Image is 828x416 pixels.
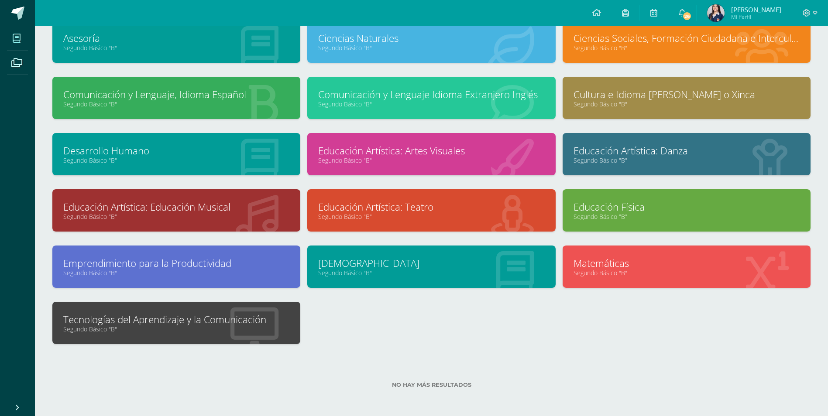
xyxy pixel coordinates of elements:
a: Segundo Básico "B" [574,156,800,164]
a: Ciencias Sociales, Formación Ciudadana e Interculturalidad [574,31,800,45]
a: Segundo Básico "B" [63,269,289,277]
a: [DEMOGRAPHIC_DATA] [318,256,544,270]
a: Desarrollo Humano [63,144,289,157]
a: Asesoría [63,31,289,45]
a: Cultura e Idioma [PERSON_NAME] o Xinca [574,88,800,101]
a: Segundo Básico "B" [318,212,544,221]
span: Mi Perfil [731,13,781,20]
a: Segundo Básico "B" [574,100,800,108]
a: Segundo Básico "B" [318,44,544,52]
a: Matemáticas [574,256,800,270]
a: Educación Artística: Danza [574,144,800,157]
a: Educación Física [574,200,800,214]
a: Segundo Básico "B" [574,44,800,52]
a: Comunicación y Lenguaje Idioma Extranjero Inglés [318,88,544,101]
img: 4a77e86a057a835a8c5830140d6f3b68.png [707,4,725,22]
a: Segundo Básico "B" [63,212,289,221]
a: Educación Artística: Educación Musical [63,200,289,214]
span: 26 [682,11,692,21]
label: No hay más resultados [52,382,811,388]
a: Segundo Básico "B" [574,269,800,277]
a: Emprendimiento para la Productividad [63,256,289,270]
a: Segundo Básico "B" [318,269,544,277]
a: Segundo Básico "B" [63,325,289,333]
a: Comunicación y Lenguaje, Idioma Español [63,88,289,101]
a: Segundo Básico "B" [318,100,544,108]
a: Tecnologías del Aprendizaje y la Comunicación [63,313,289,326]
a: Educación Artística: Artes Visuales [318,144,544,157]
span: [PERSON_NAME] [731,5,781,14]
a: Educación Artística: Teatro [318,200,544,214]
a: Segundo Básico "B" [63,100,289,108]
a: Segundo Básico "B" [574,212,800,221]
a: Ciencias Naturales [318,31,544,45]
a: Segundo Básico "B" [318,156,544,164]
a: Segundo Básico "B" [63,44,289,52]
a: Segundo Básico "B" [63,156,289,164]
